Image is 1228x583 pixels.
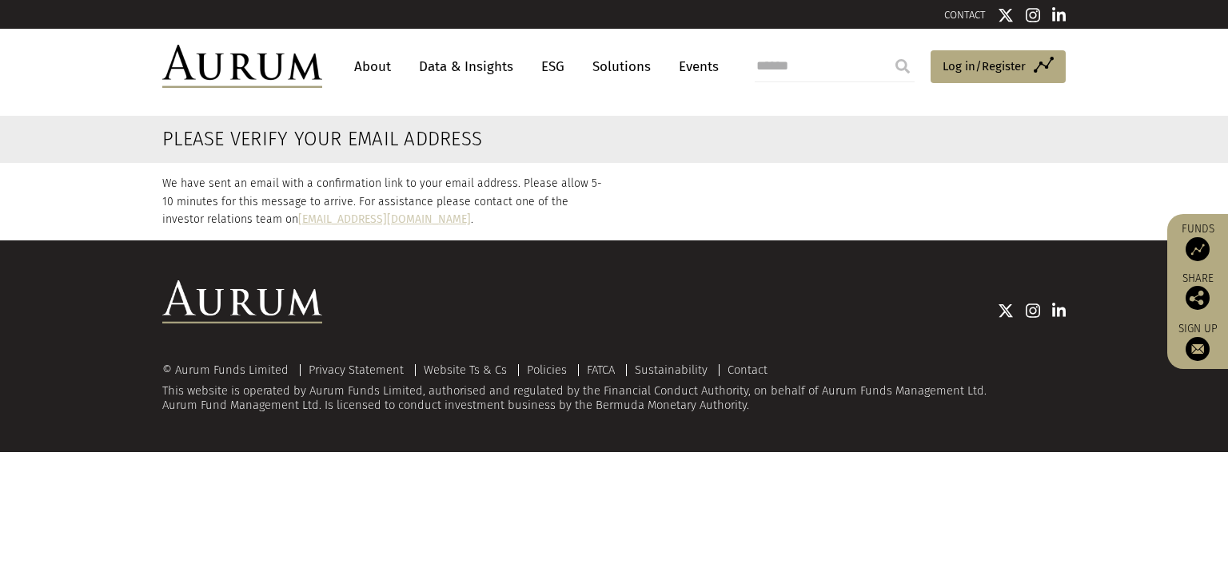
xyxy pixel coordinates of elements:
a: CONTACT [944,9,986,21]
img: Sign up to our newsletter [1186,337,1210,361]
a: Solutions [584,52,659,81]
a: Log in/Register [931,50,1066,84]
img: Share this post [1186,286,1210,310]
a: Sustainability [635,363,708,377]
h2: Please verify your email address [162,128,911,151]
img: Instagram icon [1026,303,1040,319]
img: Twitter icon [998,303,1014,319]
div: This website is operated by Aurum Funds Limited, authorised and regulated by the Financial Conduc... [162,363,1066,412]
img: Access Funds [1186,237,1210,261]
img: Instagram icon [1026,7,1040,23]
div: Share [1175,273,1220,310]
a: Events [671,52,719,81]
input: Submit [887,50,919,82]
img: Linkedin icon [1052,7,1067,23]
a: Website Ts & Cs [424,363,507,377]
p: We have sent an email with a confirmation link to your email address. Please allow 5-10 minutes f... [162,175,602,228]
a: Data & Insights [411,52,521,81]
img: Aurum Logo [162,280,322,323]
a: Funds [1175,222,1220,261]
a: Policies [527,363,567,377]
a: Privacy Statement [309,363,404,377]
a: ESG [533,52,572,81]
img: Linkedin icon [1052,303,1067,319]
img: Twitter icon [998,7,1014,23]
a: FATCA [587,363,615,377]
a: [EMAIL_ADDRESS][DOMAIN_NAME] [298,212,471,226]
a: About [346,52,399,81]
a: Sign up [1175,322,1220,361]
a: Contact [728,363,767,377]
div: © Aurum Funds Limited [162,364,297,376]
span: Log in/Register [943,57,1026,76]
img: Aurum [162,45,322,88]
